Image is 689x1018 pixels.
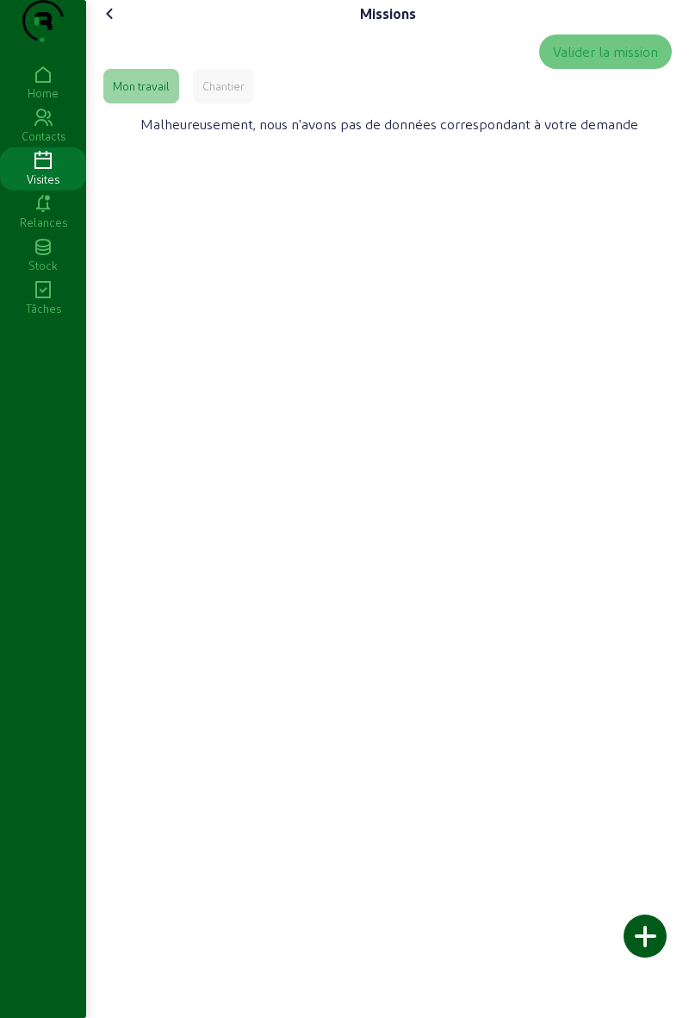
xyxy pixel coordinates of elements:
div: Mon travail [113,78,170,94]
div: Chantier [202,78,245,94]
button: Valider la mission [539,34,672,69]
div: Missions [360,3,416,24]
div: Valider la mission [553,41,658,62]
span: Malheureusement, nous n'avons pas de données correspondant à votre demande [140,114,638,134]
